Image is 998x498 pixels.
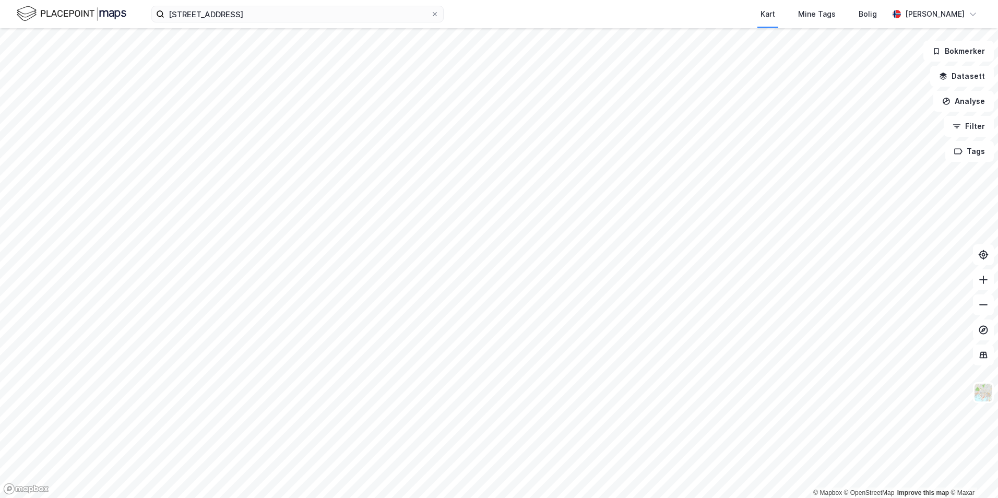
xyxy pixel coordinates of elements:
[859,8,877,20] div: Bolig
[946,448,998,498] div: Kontrollprogram for chat
[164,6,431,22] input: Søk på adresse, matrikkel, gårdeiere, leietakere eller personer
[930,66,994,87] button: Datasett
[3,483,49,495] a: Mapbox homepage
[923,41,994,62] button: Bokmerker
[761,8,775,20] div: Kart
[973,383,993,402] img: Z
[798,8,836,20] div: Mine Tags
[813,489,842,496] a: Mapbox
[933,91,994,112] button: Analyse
[897,489,949,496] a: Improve this map
[946,448,998,498] iframe: Chat Widget
[905,8,965,20] div: [PERSON_NAME]
[844,489,895,496] a: OpenStreetMap
[17,5,126,23] img: logo.f888ab2527a4732fd821a326f86c7f29.svg
[944,116,994,137] button: Filter
[945,141,994,162] button: Tags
